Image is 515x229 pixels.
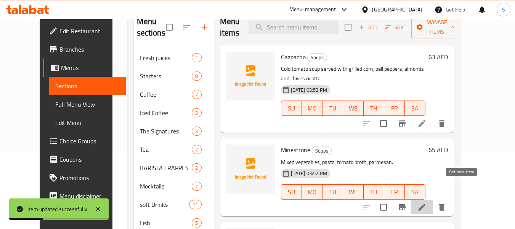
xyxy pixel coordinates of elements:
span: Branches [59,45,120,54]
span: 2 [192,164,201,172]
div: BARISTA FRAPPES2 [134,159,214,177]
div: Fish [140,218,192,227]
span: Gazpacho [281,51,306,63]
button: Branch-specific-item [393,114,411,133]
span: Choice Groups [59,136,120,146]
button: delete [433,114,451,133]
span: TH [367,103,381,114]
div: items [192,127,201,136]
div: Tea2 [134,140,214,159]
span: Tea [140,145,192,154]
input: search [249,21,339,34]
span: WE [346,187,361,198]
span: TU [326,103,340,114]
a: Coupons [43,150,126,169]
div: The Signatures3 [134,122,214,140]
span: SU [284,187,299,198]
button: SA [405,184,425,200]
div: Coffee [140,90,192,99]
img: Minestrone [226,145,275,193]
span: 1 [192,54,201,62]
span: Manage items [417,18,456,37]
div: items [192,53,201,62]
div: [GEOGRAPHIC_DATA] [372,5,422,14]
div: Starters8 [134,67,214,85]
div: items [192,108,201,117]
button: SU [281,101,302,116]
span: Add [358,23,379,32]
span: Select to update [375,115,391,132]
button: Branch-specific-item [393,198,411,216]
span: The Signatures [140,127,192,136]
button: TU [322,184,343,200]
div: Item updated successfully [27,205,87,213]
div: items [192,145,201,154]
a: Edit Menu [49,114,126,132]
span: BARISTA FRAPPES [140,163,192,172]
button: Add [356,21,380,33]
div: items [192,218,201,227]
span: 2 [192,146,201,153]
h2: Menu items [220,16,240,39]
button: SU [281,184,302,200]
span: Minestrone [281,144,310,156]
span: WE [346,103,361,114]
span: MO [305,103,319,114]
span: Iced Coffee [140,108,192,117]
span: Fresh juices [140,53,192,62]
span: Select section [340,19,356,35]
div: Iced Coffee3 [134,104,214,122]
span: Coupons [59,155,120,164]
span: TU [326,187,340,198]
span: [DATE] 03:52 PM [288,86,330,94]
div: Menu-management [289,5,336,14]
span: Add item [356,21,380,33]
span: S [502,5,505,14]
button: MO [302,101,322,116]
span: FR [387,103,402,114]
span: Menu disclaimer [59,192,120,201]
button: Add section [196,18,214,36]
div: items [192,163,201,172]
button: Sort [383,21,408,33]
a: Menus [43,58,126,77]
span: [DATE] 03:52 PM [288,170,330,177]
span: Mocktails [140,182,192,191]
span: MO [305,187,319,198]
img: Gazpacho [226,52,275,101]
a: Edit menu item [417,119,427,128]
span: Promotions [59,173,120,182]
span: 8 [192,73,201,80]
button: WE [343,184,364,200]
div: Fresh juices1 [134,49,214,67]
div: Starters [140,71,192,81]
div: items [189,200,201,209]
span: Menus [61,63,120,72]
button: Manage items [411,15,462,39]
a: Edit Restaurant [43,22,126,40]
button: delete [433,198,451,216]
button: WE [343,101,364,116]
span: SU [284,103,299,114]
span: Sort items [380,21,411,33]
span: Sort [385,23,406,32]
span: 7 [192,91,201,98]
span: Soups [308,53,327,62]
span: soft Drinks [140,200,189,209]
div: items [192,71,201,81]
span: TH [367,187,381,198]
a: Sections [49,77,126,95]
div: Coffee7 [134,85,214,104]
button: TU [322,101,343,116]
span: SA [408,103,422,114]
div: soft Drinks11 [134,195,214,214]
a: Full Menu View [49,95,126,114]
span: Sort sections [177,18,196,36]
span: Soups [312,146,331,155]
h2: Menu sections [137,16,166,39]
